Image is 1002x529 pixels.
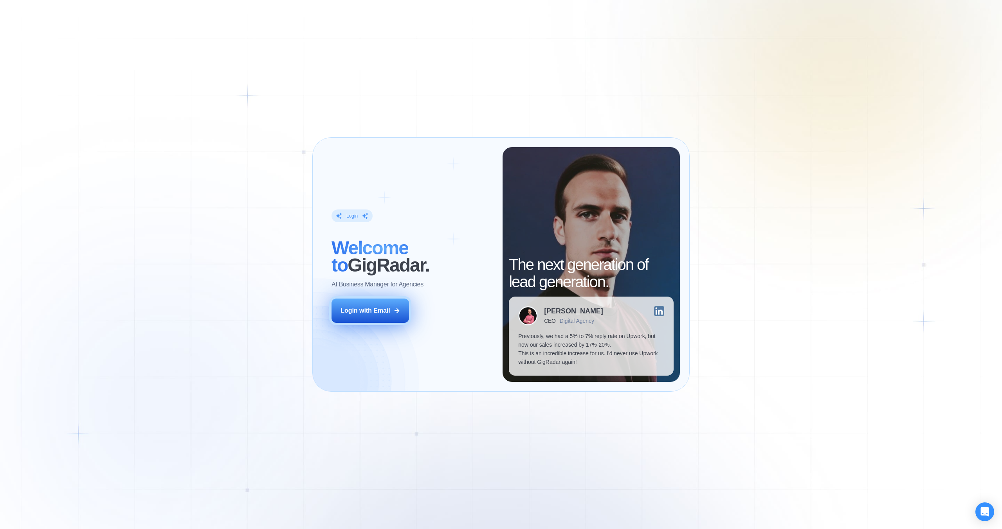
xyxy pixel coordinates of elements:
button: Login with Email [332,299,409,323]
div: Login with Email [341,306,390,315]
div: [PERSON_NAME] [544,308,603,315]
div: Login [346,212,358,219]
h2: ‍ GigRadar. [332,239,493,274]
div: Digital Agency [560,318,594,324]
h2: The next generation of lead generation. [509,256,673,290]
div: Open Intercom Messenger [975,502,994,521]
div: CEO [544,318,555,324]
span: Welcome to [332,238,408,275]
p: Previously, we had a 5% to 7% reply rate on Upwork, but now our sales increased by 17%-20%. This ... [518,332,664,366]
p: AI Business Manager for Agencies [332,280,424,289]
